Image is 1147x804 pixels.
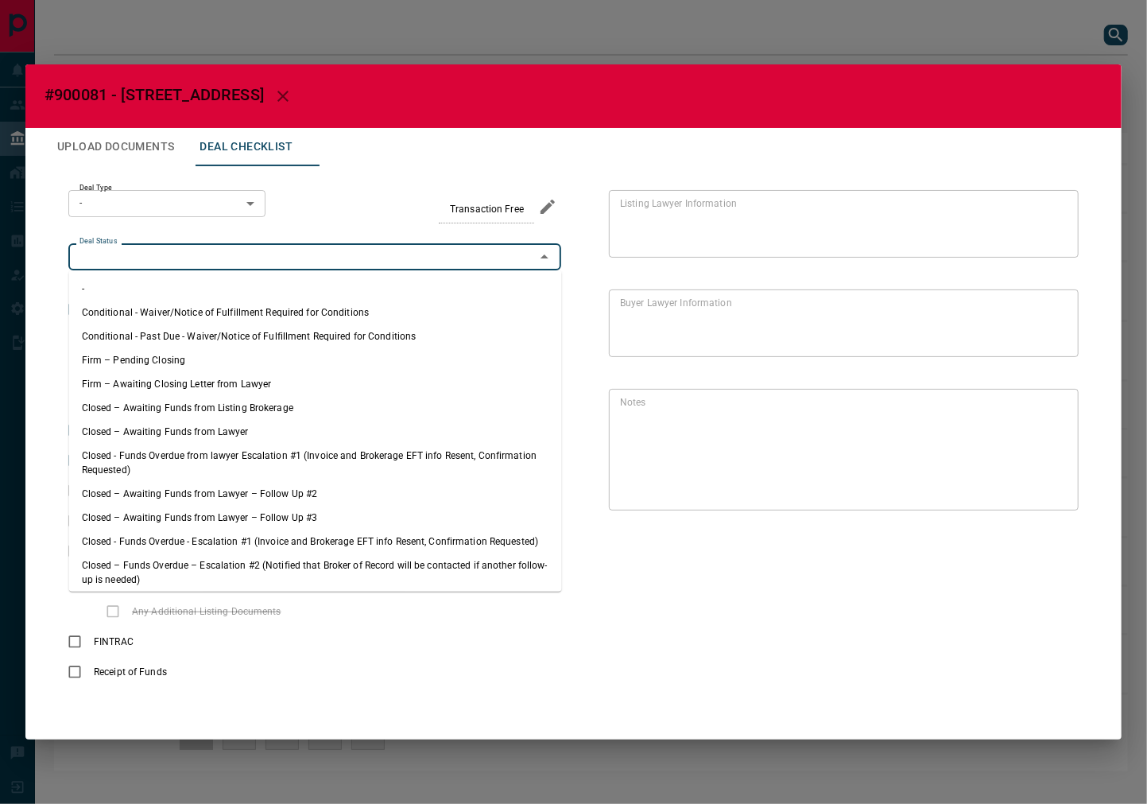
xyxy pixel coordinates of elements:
[45,85,264,104] span: #900081 - [STREET_ADDRESS]
[69,301,562,324] li: Conditional - Waiver/Notice of Fulfillment Required for Conditions
[620,395,1061,503] textarea: text field
[69,324,562,348] li: Conditional - Past Due - Waiver/Notice of Fulfillment Required for Conditions
[68,190,265,217] div: -
[620,296,1061,350] textarea: text field
[69,482,562,506] li: Closed – Awaiting Funds from Lawyer – Follow Up #2
[69,277,562,301] li: -
[69,530,562,553] li: Closed - Funds Overdue - Escalation #1 (Invoice and Brokerage EFT info Resent, Confirmation Reque...
[90,635,138,649] span: FINTRAC
[69,444,562,482] li: Closed - Funds Overdue from lawyer Escalation #1 (Invoice and Brokerage EFT info Resent, Confirma...
[128,604,285,619] span: Any Additional Listing Documents
[45,128,187,166] button: Upload Documents
[620,196,1061,251] textarea: text field
[79,183,112,193] label: Deal Type
[69,420,562,444] li: Closed – Awaiting Funds from Lawyer
[90,665,171,679] span: Receipt of Funds
[69,506,562,530] li: Closed – Awaiting Funds from Lawyer – Follow Up #3
[69,372,562,396] li: Firm – Awaiting Closing Letter from Lawyer
[69,396,562,420] li: Closed – Awaiting Funds from Listing Brokerage
[533,246,556,268] button: Close
[69,592,562,616] li: Closed – Funds Overdue - Escalation #3 (Broker of Record has been Contacted)
[69,553,562,592] li: Closed – Funds Overdue – Escalation #2 (Notified that Broker of Record will be contacted if anoth...
[187,128,305,166] button: Deal Checklist
[79,236,117,247] label: Deal Status
[534,193,561,220] button: edit
[69,348,562,372] li: Firm – Pending Closing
